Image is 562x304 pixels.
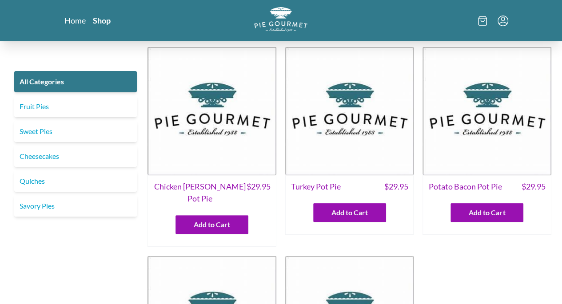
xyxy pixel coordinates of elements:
[522,181,546,193] span: $ 29.95
[331,207,368,218] span: Add to Cart
[254,7,307,32] img: logo
[422,47,551,175] img: Potato Bacon Pot Pie
[64,15,86,26] a: Home
[14,71,137,92] a: All Categories
[147,47,276,175] img: Chicken Curry Pot Pie
[313,203,386,222] button: Add to Cart
[14,195,137,217] a: Savory Pies
[194,219,230,230] span: Add to Cart
[175,215,248,234] button: Add to Cart
[469,207,505,218] span: Add to Cart
[450,203,523,222] button: Add to Cart
[14,170,137,192] a: Quiches
[93,15,111,26] a: Shop
[14,121,137,142] a: Sweet Pies
[247,181,271,205] span: $ 29.95
[153,181,247,205] span: Chicken [PERSON_NAME] Pot Pie
[291,181,341,193] span: Turkey Pot Pie
[254,7,307,34] a: Logo
[285,47,414,175] img: Turkey Pot Pie
[428,181,502,193] span: Potato Bacon Pot Pie
[14,96,137,117] a: Fruit Pies
[14,146,137,167] a: Cheesecakes
[384,181,408,193] span: $ 29.95
[498,16,508,26] button: Menu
